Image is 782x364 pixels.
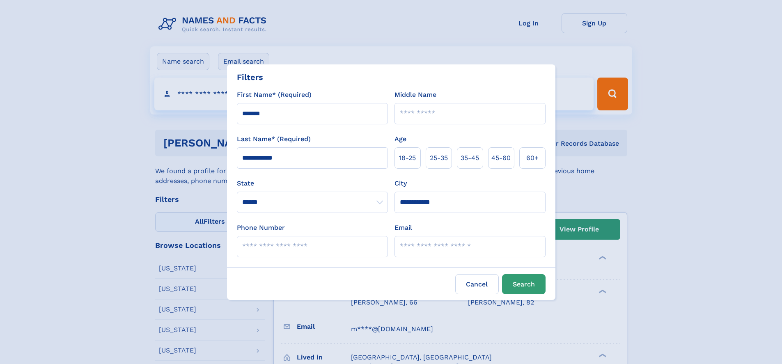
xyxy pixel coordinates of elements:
[237,134,311,144] label: Last Name* (Required)
[526,153,539,163] span: 60+
[455,274,499,294] label: Cancel
[491,153,511,163] span: 45‑60
[237,179,388,188] label: State
[394,223,412,233] label: Email
[237,71,263,83] div: Filters
[394,134,406,144] label: Age
[237,90,312,100] label: First Name* (Required)
[399,153,416,163] span: 18‑25
[394,90,436,100] label: Middle Name
[502,274,546,294] button: Search
[394,179,407,188] label: City
[237,223,285,233] label: Phone Number
[461,153,479,163] span: 35‑45
[430,153,448,163] span: 25‑35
